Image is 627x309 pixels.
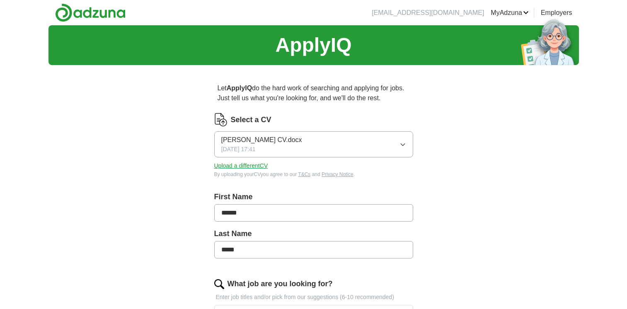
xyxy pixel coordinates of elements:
img: Adzuna logo [55,3,126,22]
label: Select a CV [231,114,271,126]
a: MyAdzuna [491,8,529,18]
a: T&Cs [298,171,310,177]
img: CV Icon [214,113,228,126]
label: Last Name [214,228,413,239]
div: By uploading your CV you agree to our and . [214,171,413,178]
p: Enter job titles and/or pick from our suggestions (6-10 recommended) [214,293,413,302]
strong: ApplyIQ [227,84,252,92]
a: Privacy Notice [322,171,353,177]
li: [EMAIL_ADDRESS][DOMAIN_NAME] [372,8,484,18]
img: search.png [214,279,224,289]
label: What job are you looking for? [228,278,333,290]
button: Upload a differentCV [214,162,268,170]
h1: ApplyIQ [275,30,351,60]
span: [PERSON_NAME] CV.docx [221,135,302,145]
button: [PERSON_NAME] CV.docx[DATE] 17:41 [214,131,413,157]
span: [DATE] 17:41 [221,145,256,154]
label: First Name [214,191,413,203]
a: Employers [541,8,572,18]
p: Let do the hard work of searching and applying for jobs. Just tell us what you're looking for, an... [214,80,413,106]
